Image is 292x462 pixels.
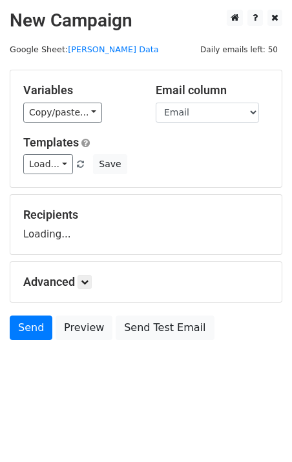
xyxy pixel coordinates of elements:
[23,83,136,97] h5: Variables
[68,45,158,54] a: [PERSON_NAME] Data
[23,208,269,222] h5: Recipients
[196,45,282,54] a: Daily emails left: 50
[116,316,214,340] a: Send Test Email
[196,43,282,57] span: Daily emails left: 50
[93,154,127,174] button: Save
[156,83,269,97] h5: Email column
[10,10,282,32] h2: New Campaign
[23,208,269,241] div: Loading...
[56,316,112,340] a: Preview
[10,45,159,54] small: Google Sheet:
[23,275,269,289] h5: Advanced
[23,136,79,149] a: Templates
[23,103,102,123] a: Copy/paste...
[10,316,52,340] a: Send
[23,154,73,174] a: Load...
